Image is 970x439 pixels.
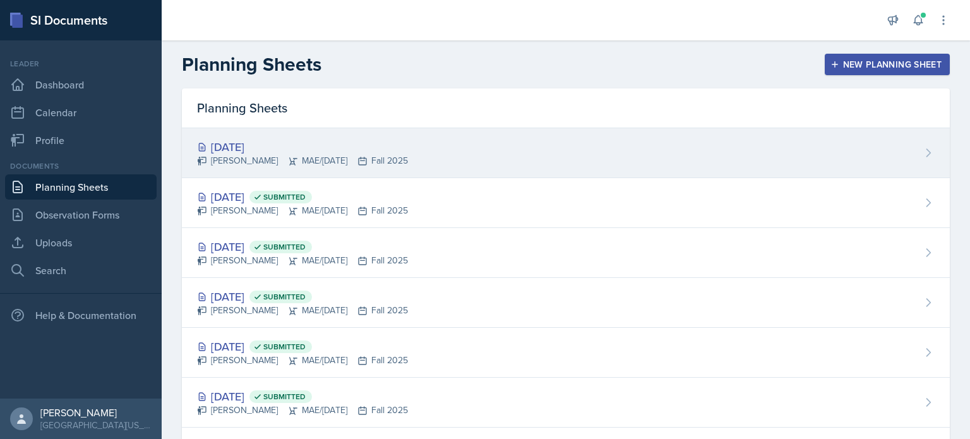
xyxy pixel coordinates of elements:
[263,392,306,402] span: Submitted
[825,54,950,75] button: New Planning Sheet
[833,59,942,69] div: New Planning Sheet
[197,288,408,305] div: [DATE]
[197,254,408,267] div: [PERSON_NAME] MAE/[DATE] Fall 2025
[197,338,408,355] div: [DATE]
[263,192,306,202] span: Submitted
[40,406,152,419] div: [PERSON_NAME]
[197,188,408,205] div: [DATE]
[182,228,950,278] a: [DATE] Submitted [PERSON_NAME]MAE/[DATE]Fall 2025
[182,378,950,428] a: [DATE] Submitted [PERSON_NAME]MAE/[DATE]Fall 2025
[5,174,157,200] a: Planning Sheets
[5,58,157,69] div: Leader
[263,242,306,252] span: Submitted
[197,304,408,317] div: [PERSON_NAME] MAE/[DATE] Fall 2025
[182,88,950,128] div: Planning Sheets
[5,303,157,328] div: Help & Documentation
[197,204,408,217] div: [PERSON_NAME] MAE/[DATE] Fall 2025
[197,138,408,155] div: [DATE]
[5,258,157,283] a: Search
[5,128,157,153] a: Profile
[5,72,157,97] a: Dashboard
[182,328,950,378] a: [DATE] Submitted [PERSON_NAME]MAE/[DATE]Fall 2025
[197,238,408,255] div: [DATE]
[5,100,157,125] a: Calendar
[182,128,950,178] a: [DATE] [PERSON_NAME]MAE/[DATE]Fall 2025
[197,404,408,417] div: [PERSON_NAME] MAE/[DATE] Fall 2025
[182,53,321,76] h2: Planning Sheets
[182,278,950,328] a: [DATE] Submitted [PERSON_NAME]MAE/[DATE]Fall 2025
[40,419,152,431] div: [GEOGRAPHIC_DATA][US_STATE] in [GEOGRAPHIC_DATA]
[5,202,157,227] a: Observation Forms
[5,160,157,172] div: Documents
[263,342,306,352] span: Submitted
[197,388,408,405] div: [DATE]
[182,178,950,228] a: [DATE] Submitted [PERSON_NAME]MAE/[DATE]Fall 2025
[197,154,408,167] div: [PERSON_NAME] MAE/[DATE] Fall 2025
[263,292,306,302] span: Submitted
[5,230,157,255] a: Uploads
[197,354,408,367] div: [PERSON_NAME] MAE/[DATE] Fall 2025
